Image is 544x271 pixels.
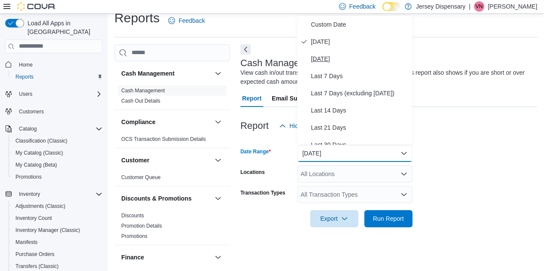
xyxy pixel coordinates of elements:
[9,248,106,260] button: Purchase Orders
[297,145,412,162] button: [DATE]
[311,105,409,116] span: Last 14 Days
[2,58,106,71] button: Home
[114,172,230,186] div: Customer
[15,189,102,199] span: Inventory
[474,1,484,12] div: Vinny Nguyen
[9,147,106,159] button: My Catalog (Classic)
[121,213,144,219] a: Discounts
[165,12,208,29] a: Feedback
[121,98,160,104] a: Cash Out Details
[349,2,375,11] span: Feedback
[15,89,102,99] span: Users
[15,149,63,156] span: My Catalog (Classic)
[15,73,34,80] span: Reports
[213,117,223,127] button: Compliance
[19,191,40,198] span: Inventory
[12,225,83,235] a: Inventory Manager (Classic)
[15,215,52,222] span: Inventory Count
[2,105,106,118] button: Customers
[310,210,358,227] button: Export
[121,194,191,203] h3: Discounts & Promotions
[240,189,285,196] label: Transaction Types
[19,108,44,115] span: Customers
[121,174,160,181] span: Customer Queue
[15,124,40,134] button: Catalog
[15,239,37,246] span: Manifests
[12,172,45,182] a: Promotions
[9,135,106,147] button: Classification (Classic)
[12,213,55,223] a: Inventory Count
[9,71,106,83] button: Reports
[289,122,335,130] span: Hide Parameters
[240,44,251,55] button: Next
[9,224,106,236] button: Inventory Manager (Classic)
[19,91,32,97] span: Users
[121,69,175,78] h3: Cash Management
[121,136,206,142] a: OCS Transaction Submission Details
[9,171,106,183] button: Promotions
[121,156,211,164] button: Customer
[15,137,68,144] span: Classification (Classic)
[315,210,353,227] span: Export
[121,69,211,78] button: Cash Management
[213,68,223,79] button: Cash Management
[121,223,162,229] a: Promotion Details
[311,19,409,30] span: Custom Date
[240,148,271,155] label: Date Range
[121,118,155,126] h3: Compliance
[9,159,106,171] button: My Catalog (Beta)
[121,222,162,229] span: Promotion Details
[15,60,36,70] a: Home
[12,148,67,158] a: My Catalog (Classic)
[15,174,42,180] span: Promotions
[2,123,106,135] button: Catalog
[12,201,102,211] span: Adjustments (Classic)
[469,1,470,12] p: |
[12,136,102,146] span: Classification (Classic)
[121,253,211,262] button: Finance
[2,88,106,100] button: Users
[114,85,230,110] div: Cash Management
[121,97,160,104] span: Cash Out Details
[311,71,409,81] span: Last 7 Days
[15,59,102,70] span: Home
[382,11,383,12] span: Dark Mode
[416,1,465,12] p: Jersey Dispensary
[12,72,37,82] a: Reports
[12,172,102,182] span: Promotions
[12,237,102,247] span: Manifests
[2,188,106,200] button: Inventory
[242,90,261,107] span: Report
[276,117,338,134] button: Hide Parameters
[12,237,41,247] a: Manifests
[213,193,223,204] button: Discounts & Promotions
[213,252,223,262] button: Finance
[15,263,58,270] span: Transfers (Classic)
[121,87,165,94] span: Cash Management
[15,227,80,234] span: Inventory Manager (Classic)
[311,88,409,98] span: Last 7 Days (excluding [DATE])
[12,213,102,223] span: Inventory Count
[15,124,102,134] span: Catalog
[15,203,65,210] span: Adjustments (Classic)
[114,9,160,27] h1: Reports
[121,118,211,126] button: Compliance
[9,200,106,212] button: Adjustments (Classic)
[121,156,149,164] h3: Customer
[121,233,148,240] span: Promotions
[213,155,223,165] button: Customer
[15,107,47,117] a: Customers
[121,194,211,203] button: Discounts & Promotions
[12,72,102,82] span: Reports
[12,160,102,170] span: My Catalog (Beta)
[311,54,409,64] span: [DATE]
[311,122,409,133] span: Last 21 Days
[12,201,69,211] a: Adjustments (Classic)
[121,88,165,94] a: Cash Management
[19,125,37,132] span: Catalog
[400,191,407,198] button: Open list of options
[121,174,160,180] a: Customer Queue
[12,249,58,259] a: Purchase Orders
[15,189,43,199] button: Inventory
[17,2,56,11] img: Cova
